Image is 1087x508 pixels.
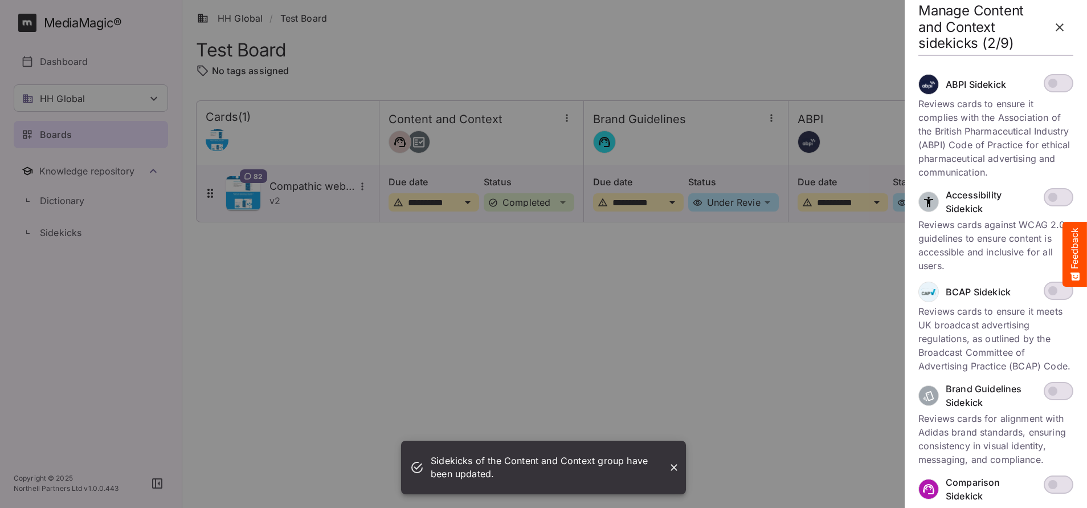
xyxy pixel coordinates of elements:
[918,304,1073,373] p: Reviews cards to ensure it meets UK broadcast advertising regulations, as outlined by the Broadca...
[431,450,655,485] div: Sidekicks of the Content and Context group have been updated.
[946,476,1037,503] p: Comparison Sidekick
[946,78,1006,91] p: ABPI Sidekick
[918,3,1046,52] h2: Manage Content and Context sidekicks (2/9)
[946,382,1037,409] p: Brand Guidelines Sidekick
[1063,222,1087,287] button: Feedback
[667,460,681,475] button: Close
[918,412,1073,466] p: Reviews cards for alignment with Adidas brand standards, ensuring consistency in visual identity,...
[946,188,1037,216] p: Accessibility Sidekick
[918,97,1073,179] p: Reviews cards to ensure it complies with the Association of the British Pharmaceutical Industry (...
[918,218,1073,273] p: Reviews cards against WCAG 2.0 guidelines to ensure content is accessible and inclusive for all u...
[946,285,1011,299] p: BCAP Sidekick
